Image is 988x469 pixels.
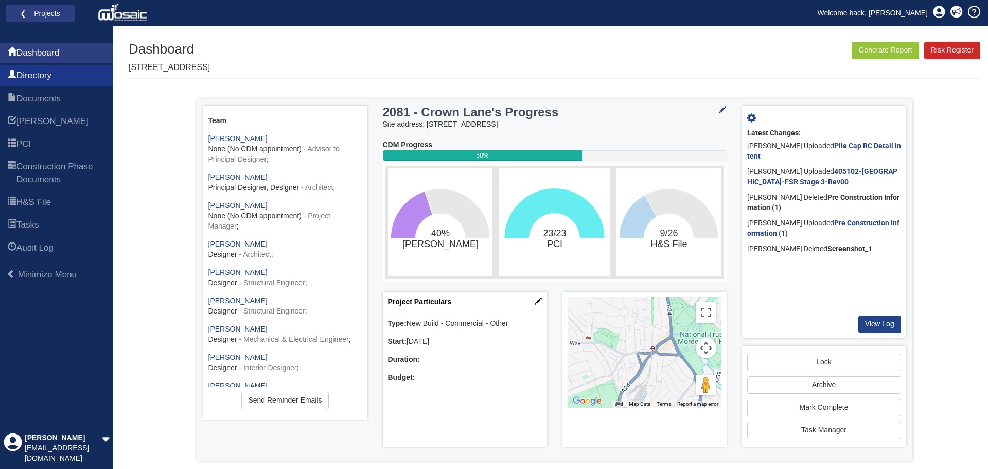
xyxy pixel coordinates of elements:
[651,239,687,249] tspan: H&S File
[98,3,150,23] img: logo_white.png
[25,433,102,443] div: [PERSON_NAME]
[615,401,622,408] button: Keyboard shortcuts
[747,138,901,164] div: [PERSON_NAME] Uploaded
[570,394,604,408] img: Google
[8,116,16,128] span: HARI
[208,173,268,181] a: [PERSON_NAME]
[827,245,872,253] b: Screenshot_1
[208,296,362,317] div: ;
[208,145,340,163] span: - Advisor to Principal Designer
[208,335,237,343] span: Designer
[129,42,210,57] h1: Dashboard
[747,128,901,138] div: Latest Changes:
[747,164,901,190] div: [PERSON_NAME] Uploaded
[239,363,296,372] span: - Interior Designer
[208,297,268,305] a: [PERSON_NAME]
[208,134,268,143] a: [PERSON_NAME]
[239,279,305,287] span: - Structural Engineer
[696,375,716,395] button: Drag Pegman onto the map to open Street View
[208,183,299,192] span: Principal Designer, Designer
[208,201,362,232] div: ;
[8,70,16,82] span: Directory
[208,134,362,165] div: ;
[944,423,980,461] iframe: Chat
[388,337,407,345] b: Start:
[696,302,716,323] button: Toggle fullscreen view
[16,47,59,59] span: Dashboard
[547,239,562,249] tspan: PCI
[208,145,302,153] span: None (No CDM appointment)
[8,197,16,209] span: H&S File
[388,319,407,327] b: Type:
[696,338,716,358] button: Map camera controls
[208,353,268,361] a: [PERSON_NAME]
[391,171,490,274] svg: 40%​HARI
[810,5,936,21] a: Welcome back, [PERSON_NAME]
[657,401,671,407] a: Terms (opens in new tab)
[16,242,54,254] span: Audit Log
[8,47,16,60] span: Dashboard
[543,228,566,249] text: 23/23
[924,42,980,59] a: Risk Register
[747,376,901,394] button: Archive
[747,193,899,212] b: Pre Construction Information (1)
[383,106,667,119] h3: 2081 - Crown Lane's Progress
[208,239,362,260] div: ;
[208,324,362,345] div: ;
[208,201,268,210] a: [PERSON_NAME]
[747,142,901,160] a: Pile Cap RC Detail Intent
[629,401,650,408] button: Map Data
[208,363,237,372] span: Designer
[208,240,268,248] a: [PERSON_NAME]
[747,190,901,216] div: [PERSON_NAME] Deleted
[16,70,51,82] span: Directory
[239,307,305,315] span: - Structural Engineer
[747,241,901,257] div: [PERSON_NAME] Deleted
[301,183,333,192] span: - Architect
[651,228,687,249] text: 9/26
[7,270,15,279] span: Minimize Menu
[388,373,415,381] b: Budget:
[402,239,478,250] tspan: [PERSON_NAME]
[208,250,237,258] span: Designer
[8,161,16,186] span: Construction Phase Documents
[208,268,268,276] a: [PERSON_NAME]
[4,433,22,464] div: Profile
[388,355,420,363] b: Duration:
[16,219,39,231] span: Tasks
[208,307,237,315] span: Designer
[747,167,897,186] a: 405102-[GEOGRAPHIC_DATA]-FSR Stage 3-Rev00
[8,138,16,151] span: PCI
[619,171,718,274] svg: 9/26​H&S File
[388,319,542,329] div: New Build - Commercial - Other
[208,353,362,373] div: ;
[8,242,16,255] span: Audit Log
[570,394,604,408] a: Open this area in Google Maps (opens a new window)
[16,196,51,209] span: H&S File
[383,119,727,130] div: Site address: [STREET_ADDRESS]
[388,337,542,347] div: [DATE]
[18,270,77,280] span: Minimize Menu
[16,138,31,150] span: PCI
[677,401,718,407] a: Report a map error
[208,116,362,126] div: Team
[208,279,237,287] span: Designer
[8,93,16,106] span: Documents
[208,212,302,220] span: None (No CDM appointment)
[208,381,268,390] a: [PERSON_NAME]
[747,399,901,416] a: Mark Complete
[208,325,268,333] a: [PERSON_NAME]
[747,354,901,371] a: Lock
[8,219,16,232] span: Tasks
[383,150,582,161] div: 58%
[383,140,727,150] div: CDM Progress
[208,381,362,402] div: ;
[747,219,899,237] a: Pre Construction Information (1)
[208,268,362,288] div: ;
[501,171,608,274] svg: 23/23​PCI
[12,7,68,20] a: ❮ Projects
[239,250,271,258] span: - Architect
[239,335,348,343] span: - Mechanical & Electrical Engineer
